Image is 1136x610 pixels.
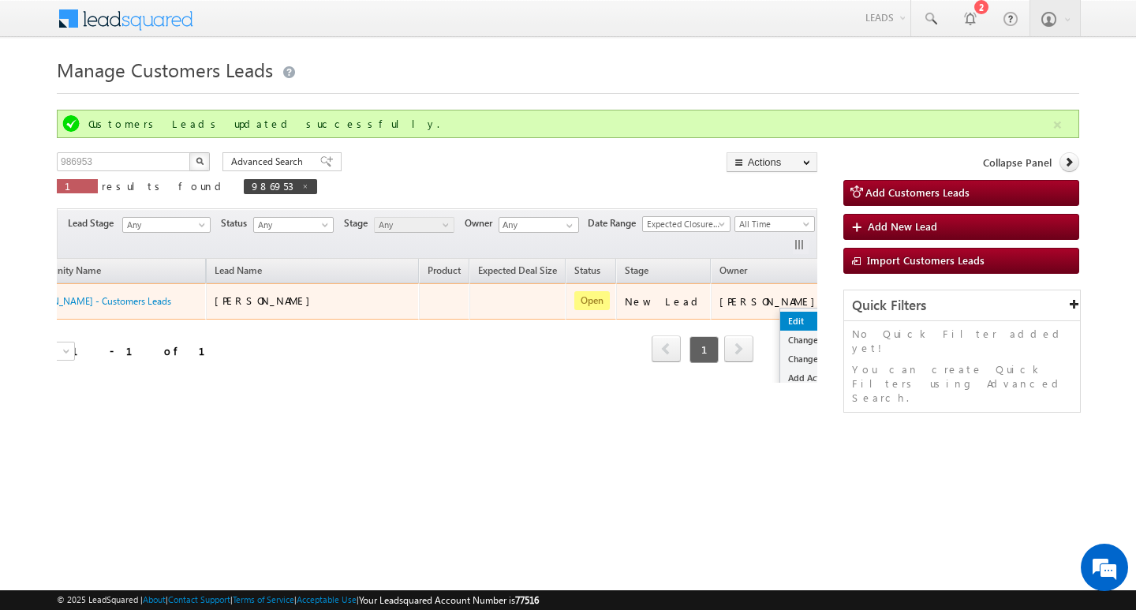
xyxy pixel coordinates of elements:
span: Manage Customers Leads [57,57,273,82]
span: 1 [689,336,719,363]
div: Quick Filters [844,290,1080,321]
span: All Time [735,217,810,231]
span: [PERSON_NAME] [215,294,318,307]
input: Type to Search [499,217,579,233]
p: You can create Quick Filters using Advanced Search. [852,362,1072,405]
a: Change Owner [780,331,859,350]
div: Chat with us now [82,83,265,103]
span: Add New Lead [868,219,937,233]
span: Stage [625,264,648,276]
a: Expected Closure Date [642,216,731,232]
span: 986953 [252,179,293,193]
span: 1 [65,179,90,193]
span: Expected Deal Size [478,264,557,276]
span: © 2025 LeadSquared | | | | | [57,593,539,608]
a: Terms of Service [233,594,294,604]
span: Add Customers Leads [865,185,970,199]
textarea: Type your message and hit 'Enter' [21,146,288,473]
span: results found [102,179,227,193]
span: 77516 [515,594,539,606]
a: Show All Items [558,218,577,234]
span: Lead Stage [68,216,120,230]
div: Minimize live chat window [259,8,297,46]
a: Opportunity Name [14,262,109,283]
a: Contact Support [168,594,230,604]
span: Advanced Search [231,155,308,169]
em: Start Chat [215,486,286,507]
img: Search [196,157,204,165]
span: next [724,335,753,362]
span: Any [375,218,450,232]
span: Owner [719,264,747,276]
a: Any [374,217,454,233]
span: Opportunity Name [22,264,101,276]
span: Any [254,218,329,232]
div: 1 - 1 of 1 [72,342,224,360]
span: Import Customers Leads [867,253,985,267]
a: Edit [780,312,859,331]
a: Change Stage [780,350,859,369]
span: Your Leadsquared Account Number is [359,594,539,606]
p: No Quick Filter added yet! [852,327,1072,355]
span: Expected Closure Date [643,217,725,231]
span: Product [428,264,461,276]
div: New Lead [625,294,704,309]
a: [PERSON_NAME] - Customers Leads [21,295,171,307]
a: Stage [617,262,656,283]
a: Expected Deal Size [470,262,565,283]
div: [PERSON_NAME] [719,294,823,309]
span: Lead Name [207,262,270,283]
span: Date Range [588,216,642,230]
a: Any [253,217,334,233]
a: About [143,594,166,604]
span: Owner [465,216,499,230]
span: Collapse Panel [983,155,1052,170]
a: next [724,337,753,362]
a: All Time [734,216,815,232]
button: Actions [727,152,817,172]
a: Acceptable Use [297,594,357,604]
a: Add Activity [780,369,859,387]
a: Any [122,217,211,233]
span: Status [221,216,253,230]
span: Stage [344,216,374,230]
img: d_60004797649_company_0_60004797649 [27,83,66,103]
span: Any [123,218,205,232]
span: prev [652,335,681,362]
span: Open [574,291,610,310]
a: prev [652,337,681,362]
div: Customers Leads updated successfully. [88,117,1051,131]
a: Status [566,262,608,283]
